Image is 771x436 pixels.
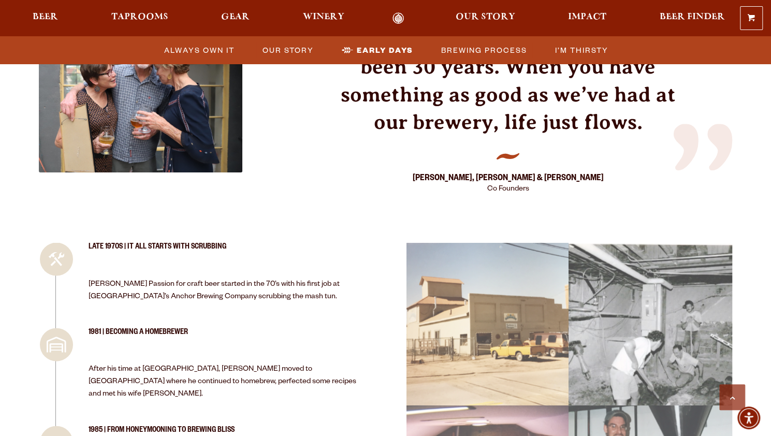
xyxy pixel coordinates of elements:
p: After his time at [GEOGRAPHIC_DATA], [PERSON_NAME] moved to [GEOGRAPHIC_DATA] where he continued ... [89,364,365,401]
div: Accessibility Menu [737,406,760,429]
p: Sometimes we can’t believe it’s been 30 years. When you have something as good as we’ve had at ou... [336,25,681,135]
a: Taprooms [105,12,175,24]
a: Our Story [449,12,522,24]
h3: Late 1970s | It all Starts with Scrubbing [89,242,365,261]
a: Winery [296,12,351,24]
span: Brewing Process [441,42,527,57]
span: Beer [33,13,58,21]
a: Brewing Process [435,42,532,57]
span: Taprooms [111,13,168,21]
a: image 0_22 Picture 1 (1) [406,242,570,405]
span: Our Story [456,13,515,21]
a: Early Days [336,42,418,57]
strong: [PERSON_NAME], [PERSON_NAME] & [PERSON_NAME] [413,173,604,184]
span: Always Own It [164,42,235,57]
a: Our Story [256,42,319,57]
div: 0_22 Picture 1 (1) [406,242,570,406]
img: Doug, Wynne, Corkie [39,9,242,172]
span: Our Story [263,42,314,57]
a: Beer Finder [653,12,732,24]
span: Gear [221,13,250,21]
a: Always Own It [158,42,240,57]
a: Odell Home [379,12,417,24]
span: Impact [568,13,606,21]
span: I’m Thirsty [555,42,608,57]
div: 01_35 Picture 4 [569,242,732,406]
a: Scroll to top [719,384,745,410]
a: Gear [214,12,256,24]
p: [PERSON_NAME] Passion for craft beer started in the 70’s with his first job at [GEOGRAPHIC_DATA]’... [89,279,365,303]
span: Co Founders [487,185,529,193]
span: Beer Finder [660,13,725,21]
span: Early Days [357,42,413,57]
a: I’m Thirsty [549,42,614,57]
a: Impact [561,12,613,24]
a: image 01_35 Picture 4 [569,242,732,405]
a: Beer [26,12,65,24]
span: Winery [303,13,344,21]
h3: 1981 | Becoming a Homebrewer [89,328,365,347]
